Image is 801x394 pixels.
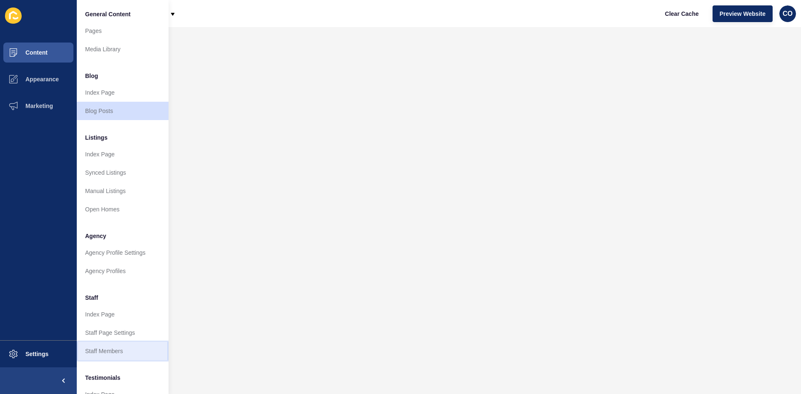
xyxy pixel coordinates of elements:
button: Clear Cache [658,5,706,22]
a: Open Homes [77,200,169,218]
a: Blog Posts [77,102,169,120]
a: Staff Members [77,342,169,360]
span: Testimonials [85,374,121,382]
span: Clear Cache [665,10,699,18]
a: Agency Profile Settings [77,243,169,262]
a: Media Library [77,40,169,58]
a: Pages [77,22,169,40]
a: Index Page [77,83,169,102]
a: Manual Listings [77,182,169,200]
span: Listings [85,133,108,142]
a: Staff Page Settings [77,324,169,342]
a: Agency Profiles [77,262,169,280]
button: Preview Website [713,5,773,22]
span: CO [783,10,793,18]
span: Blog [85,72,98,80]
a: Index Page [77,305,169,324]
span: Staff [85,294,98,302]
span: General Content [85,10,131,18]
span: Preview Website [720,10,766,18]
span: Agency [85,232,106,240]
a: Synced Listings [77,163,169,182]
a: Index Page [77,145,169,163]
